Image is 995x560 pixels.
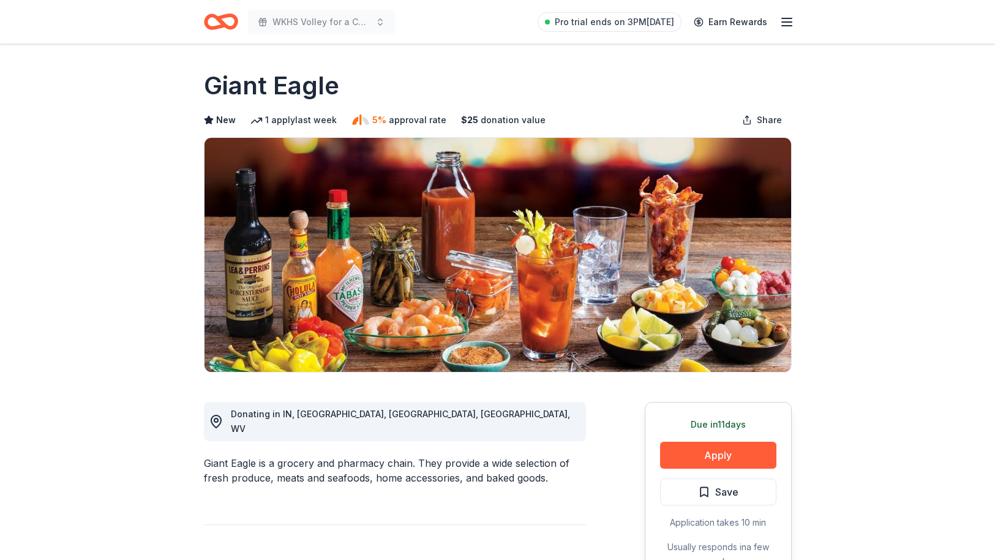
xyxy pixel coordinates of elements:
a: Pro trial ends on 3PM[DATE] [538,12,681,32]
div: Application takes 10 min [660,515,776,530]
a: Earn Rewards [686,11,775,33]
span: donation value [481,113,546,127]
img: Image for Giant Eagle [205,138,791,372]
span: Save [715,484,738,500]
span: approval rate [389,113,446,127]
div: Due in 11 days [660,417,776,432]
span: $ 25 [461,113,478,127]
button: Share [732,108,792,132]
button: Save [660,479,776,505]
div: 1 apply last week [250,113,337,127]
span: Share [757,113,782,127]
span: New [216,113,236,127]
span: Pro trial ends on 3PM[DATE] [555,15,674,29]
h1: Giant Eagle [204,69,339,103]
span: Donating in IN, [GEOGRAPHIC_DATA], [GEOGRAPHIC_DATA], [GEOGRAPHIC_DATA], WV [231,409,570,434]
button: WKHS Volley for a Cure [248,10,395,34]
button: Apply [660,442,776,469]
span: WKHS Volley for a Cure [272,15,370,29]
div: Giant Eagle is a grocery and pharmacy chain. They provide a wide selection of fresh produce, meat... [204,456,586,485]
a: Home [204,7,238,36]
span: 5% [372,113,386,127]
